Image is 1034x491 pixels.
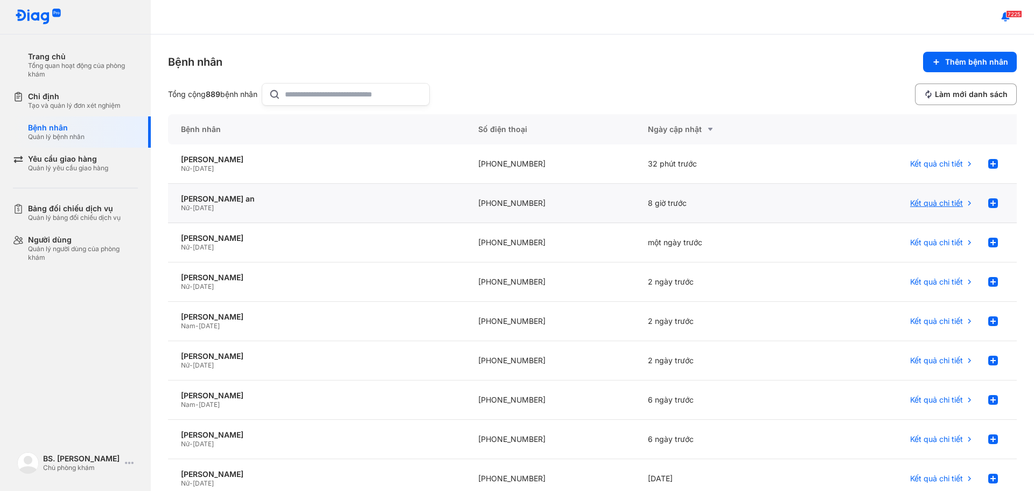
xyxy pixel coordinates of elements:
div: một ngày trước [635,223,805,262]
div: Quản lý người dùng của phòng khám [28,245,138,262]
span: Kết quả chi tiết [910,277,963,287]
div: BS. [PERSON_NAME] [43,454,121,464]
span: - [195,322,199,330]
span: Nam [181,322,195,330]
img: logo [17,452,39,474]
span: - [190,243,193,251]
div: [PHONE_NUMBER] [465,184,635,223]
div: [PERSON_NAME] [181,233,452,243]
div: Quản lý bệnh nhân [28,133,85,141]
span: Kết quả chi tiết [910,395,963,405]
span: Kết quả chi tiết [910,434,963,444]
div: Người dùng [28,235,138,245]
span: Nữ [181,243,190,251]
div: Ngày cập nhật [648,123,792,136]
span: [DATE] [193,440,214,448]
span: 7225 [1006,10,1022,18]
div: 32 phút trước [635,144,805,184]
div: [PERSON_NAME] [181,391,452,400]
span: Nữ [181,204,190,212]
div: Tổng quan hoạt động của phòng khám [28,61,138,79]
span: Nữ [181,479,190,487]
div: Bảng đối chiếu dịch vụ [28,204,121,213]
span: Kết quả chi tiết [910,198,963,208]
div: [PHONE_NUMBER] [465,341,635,381]
span: Nữ [181,440,190,448]
span: - [195,400,199,409]
div: Tạo và quản lý đơn xét nghiệm [28,101,121,110]
div: [PERSON_NAME] [181,469,452,479]
span: Nam [181,400,195,409]
div: [PHONE_NUMBER] [465,420,635,459]
div: 6 ngày trước [635,420,805,459]
button: Thêm bệnh nhân [923,52,1017,72]
div: 2 ngày trước [635,341,805,381]
div: Bệnh nhân [168,54,222,70]
span: Làm mới danh sách [935,89,1008,99]
span: [DATE] [199,400,220,409]
div: [PHONE_NUMBER] [465,262,635,302]
span: Nữ [181,164,190,172]
span: Kết quả chi tiết [910,159,963,169]
div: [PHONE_NUMBER] [465,144,635,184]
span: [DATE] [193,243,214,251]
div: [PHONE_NUMBER] [465,302,635,341]
span: Thêm bệnh nhân [945,57,1008,67]
span: Nữ [181,361,190,369]
span: - [190,361,193,369]
div: Trang chủ [28,52,138,61]
div: [PERSON_NAME] [181,312,452,322]
div: Chỉ định [28,92,121,101]
span: Kết quả chi tiết [910,474,963,483]
span: - [190,204,193,212]
span: [DATE] [193,204,214,212]
img: logo [15,9,61,25]
span: [DATE] [193,164,214,172]
div: Số điện thoại [465,114,635,144]
span: [DATE] [199,322,220,330]
div: [PHONE_NUMBER] [465,223,635,262]
span: - [190,282,193,291]
div: Quản lý yêu cầu giao hàng [28,164,108,172]
span: Nữ [181,282,190,291]
span: [DATE] [193,479,214,487]
div: [PERSON_NAME] [181,273,452,282]
div: Quản lý bảng đối chiếu dịch vụ [28,213,121,222]
span: 889 [206,89,220,99]
div: [PERSON_NAME] [181,155,452,164]
div: Yêu cầu giao hàng [28,154,108,164]
button: Làm mới danh sách [915,84,1017,105]
div: [PERSON_NAME] an [181,194,452,204]
div: 2 ngày trước [635,302,805,341]
span: [DATE] [193,282,214,291]
span: Kết quả chi tiết [910,316,963,326]
div: 8 giờ trước [635,184,805,223]
div: 2 ngày trước [635,262,805,302]
div: 6 ngày trước [635,381,805,420]
div: Bệnh nhân [28,123,85,133]
div: Bệnh nhân [168,114,465,144]
span: Kết quả chi tiết [910,356,963,365]
span: - [190,440,193,448]
div: Chủ phòng khám [43,464,121,472]
div: [PERSON_NAME] [181,430,452,440]
span: Kết quả chi tiết [910,238,963,247]
div: Tổng cộng bệnh nhân [168,89,257,99]
span: [DATE] [193,361,214,369]
span: - [190,164,193,172]
span: - [190,479,193,487]
div: [PHONE_NUMBER] [465,381,635,420]
div: [PERSON_NAME] [181,351,452,361]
